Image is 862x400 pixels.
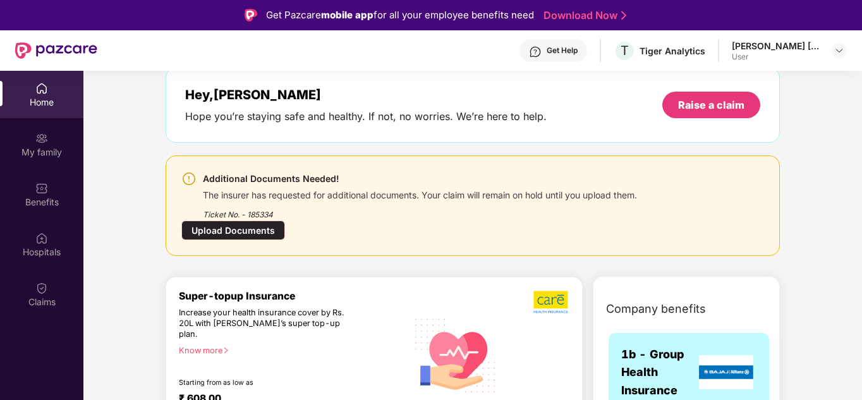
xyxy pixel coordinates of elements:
[203,171,637,186] div: Additional Documents Needed!
[179,379,353,387] div: Starting from as low as
[179,308,352,340] div: Increase your health insurance cover by Rs. 20L with [PERSON_NAME]’s super top-up plan.
[203,201,637,221] div: Ticket No. - 185334
[181,221,285,240] div: Upload Documents
[203,186,637,201] div: The insurer has requested for additional documents. Your claim will remain on hold until you uplo...
[547,45,578,56] div: Get Help
[15,42,97,59] img: New Pazcare Logo
[621,9,626,22] img: Stroke
[533,290,569,314] img: b5dec4f62d2307b9de63beb79f102df3.png
[543,9,622,22] a: Download Now
[266,8,534,23] div: Get Pazcare for all your employee benefits need
[529,45,542,58] img: svg+xml;base64,PHN2ZyBpZD0iSGVscC0zMngzMiIgeG1sbnM9Imh0dHA6Ly93d3cudzMub3JnLzIwMDAvc3ZnIiB3aWR0aD...
[35,232,48,245] img: svg+xml;base64,PHN2ZyBpZD0iSG9zcGl0YWxzIiB4bWxucz0iaHR0cDovL3d3dy53My5vcmcvMjAwMC9zdmciIHdpZHRoPS...
[185,110,547,123] div: Hope you’re staying safe and healthy. If not, no worries. We’re here to help.
[640,45,705,57] div: Tiger Analytics
[245,9,257,21] img: Logo
[621,43,629,58] span: T
[35,282,48,294] img: svg+xml;base64,PHN2ZyBpZD0iQ2xhaW0iIHhtbG5zPSJodHRwOi8vd3d3LnczLm9yZy8yMDAwL3N2ZyIgd2lkdGg9IjIwIi...
[834,45,844,56] img: svg+xml;base64,PHN2ZyBpZD0iRHJvcGRvd24tMzJ4MzIiIHhtbG5zPSJodHRwOi8vd3d3LnczLm9yZy8yMDAwL3N2ZyIgd2...
[185,87,547,102] div: Hey, [PERSON_NAME]
[179,290,407,302] div: Super-topup Insurance
[678,98,744,112] div: Raise a claim
[179,346,399,355] div: Know more
[732,52,820,62] div: User
[606,300,706,318] span: Company benefits
[181,171,197,186] img: svg+xml;base64,PHN2ZyBpZD0iV2FybmluZ18tXzI0eDI0IiBkYXRhLW5hbWU9Ildhcm5pbmcgLSAyNHgyNCIgeG1sbnM9Im...
[699,355,753,389] img: insurerLogo
[35,182,48,195] img: svg+xml;base64,PHN2ZyBpZD0iQmVuZWZpdHMiIHhtbG5zPSJodHRwOi8vd3d3LnczLm9yZy8yMDAwL3N2ZyIgd2lkdGg9Ij...
[35,82,48,95] img: svg+xml;base64,PHN2ZyBpZD0iSG9tZSIgeG1sbnM9Imh0dHA6Ly93d3cudzMub3JnLzIwMDAvc3ZnIiB3aWR0aD0iMjAiIG...
[222,347,229,354] span: right
[35,132,48,145] img: svg+xml;base64,PHN2ZyB3aWR0aD0iMjAiIGhlaWdodD0iMjAiIHZpZXdCb3g9IjAgMCAyMCAyMCIgZmlsbD0ibm9uZSIgeG...
[732,40,820,52] div: [PERSON_NAME] [PERSON_NAME]
[621,346,696,399] span: 1b - Group Health Insurance
[321,9,373,21] strong: mobile app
